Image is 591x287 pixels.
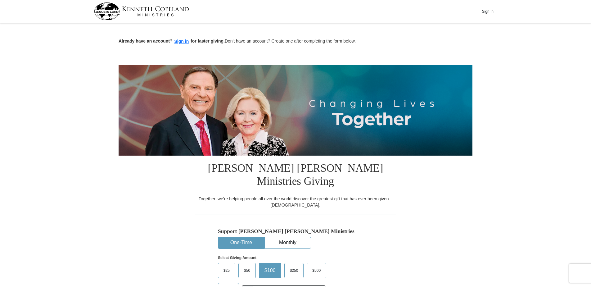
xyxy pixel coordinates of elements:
[119,38,472,45] p: Don't have an account? Create one after completing the form below.
[261,266,279,275] span: $100
[478,7,497,16] button: Sign In
[119,39,225,43] strong: Already have an account? for faster giving.
[195,196,396,208] div: Together, we're helping people all over the world discover the greatest gift that has ever been g...
[265,237,311,248] button: Monthly
[218,228,373,235] h5: Support [PERSON_NAME] [PERSON_NAME] Ministries
[218,237,264,248] button: One-Time
[94,2,189,20] img: kcm-header-logo.svg
[309,266,324,275] span: $500
[195,156,396,196] h1: [PERSON_NAME] [PERSON_NAME] Ministries Giving
[287,266,301,275] span: $250
[173,38,191,45] button: Sign in
[220,266,233,275] span: $25
[241,266,253,275] span: $50
[218,256,256,260] strong: Select Giving Amount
